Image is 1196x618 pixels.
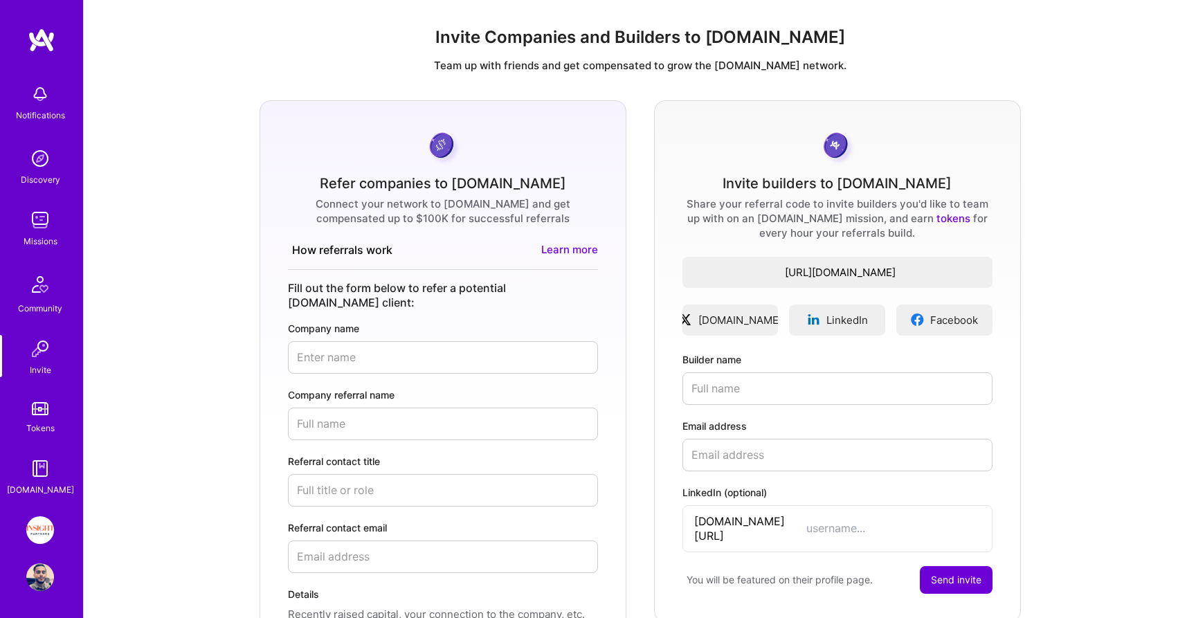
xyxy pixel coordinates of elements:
label: Email address [682,419,993,433]
div: Connect your network to [DOMAIN_NAME] and get compensated up to $100K for successful referrals [288,197,598,226]
label: Referral contact email [288,520,598,535]
h1: Invite Companies and Builders to [DOMAIN_NAME] [95,28,1185,48]
input: overall type: UNKNOWN_TYPE server type: NO_SERVER_DATA heuristic type: UNKNOWN_TYPE label: Builde... [682,372,993,405]
label: LinkedIn (optional) [682,485,993,500]
div: Community [18,301,62,316]
input: overall type: EMAIL_ADDRESS server type: NO_SERVER_DATA heuristic type: EMAIL_ADDRESS label: Emai... [682,439,993,471]
img: User Avatar [26,563,54,591]
div: Invite [30,363,51,377]
label: Builder name [682,352,993,367]
input: overall type: UNKNOWN_TYPE server type: NO_SERVER_DATA heuristic type: UNKNOWN_TYPE label: Linked... [806,521,981,536]
a: Facebook [896,305,993,336]
a: LinkedIn [789,305,885,336]
div: You will be featured on their profile page. [682,566,873,594]
img: xLogo [678,313,693,327]
input: overall type: EMAIL_ADDRESS server type: NO_SERVER_DATA heuristic type: EMAIL_ADDRESS label: Refe... [288,540,598,573]
div: Share your referral code to invite builders you'd like to team up with on an [DOMAIN_NAME] missio... [682,197,993,240]
input: overall type: UNKNOWN_TYPE server type: NO_SERVER_DATA heuristic type: UNKNOWN_TYPE label: Compan... [288,408,598,440]
img: linkedinLogo [806,313,821,327]
div: [DOMAIN_NAME] [7,482,74,497]
a: Insight Partners: Data & AI - Sourcing [23,516,57,544]
div: Refer companies to [DOMAIN_NAME] [320,176,566,191]
div: Missions [24,234,57,248]
a: [DOMAIN_NAME] [682,305,779,336]
input: overall type: UNKNOWN_TYPE server type: NO_SERVER_DATA heuristic type: UNKNOWN_TYPE label: Compan... [288,341,598,374]
img: Invite [26,335,54,363]
div: Discovery [21,172,60,187]
div: Tokens [26,421,55,435]
button: Send invite [920,566,993,594]
button: How referrals work [288,242,402,258]
a: User Avatar [23,563,57,591]
button: [URL][DOMAIN_NAME] [682,257,993,288]
div: Notifications [16,108,65,122]
label: Company referral name [288,388,598,402]
div: Fill out the form below to refer a potential [DOMAIN_NAME] client: [288,281,598,310]
img: facebookLogo [910,313,925,327]
img: purpleCoin [425,129,461,165]
img: guide book [26,455,54,482]
img: tokens [32,402,48,415]
span: [DOMAIN_NAME][URL] [694,514,806,543]
img: logo [28,28,55,53]
div: Invite builders to [DOMAIN_NAME] [723,176,952,191]
a: tokens [936,212,970,225]
a: Learn more [541,242,598,258]
img: grayCoin [819,129,855,165]
p: Team up with friends and get compensated to grow the [DOMAIN_NAME] network. [95,58,1185,73]
img: Community [24,268,57,301]
img: Insight Partners: Data & AI - Sourcing [26,516,54,544]
img: bell [26,80,54,108]
span: [URL][DOMAIN_NAME] [682,265,993,280]
label: Company name [288,321,598,336]
span: LinkedIn [826,313,868,327]
label: Referral contact title [288,454,598,469]
span: [DOMAIN_NAME] [698,313,782,327]
span: Facebook [930,313,978,327]
img: discovery [26,145,54,172]
img: teamwork [26,206,54,234]
input: overall type: UNKNOWN_TYPE server type: NO_SERVER_DATA heuristic type: UNKNOWN_TYPE label: Referr... [288,474,598,507]
label: Details [288,587,598,601]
